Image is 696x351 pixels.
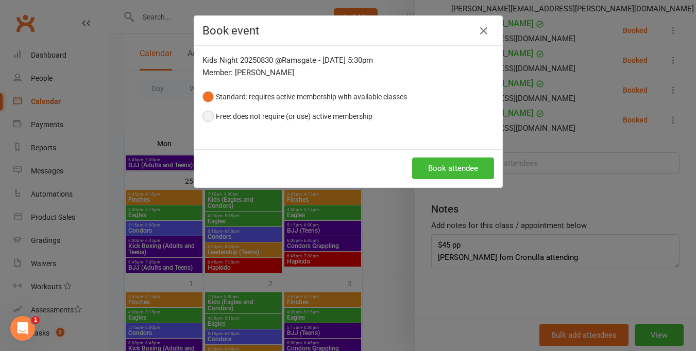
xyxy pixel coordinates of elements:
[10,316,35,341] iframe: Intercom live chat
[476,23,492,39] button: Close
[202,54,494,79] div: Kids Night 20250830 @Ramsgate - [DATE] 5:30pm Member: [PERSON_NAME]
[202,24,494,37] h4: Book event
[202,107,372,126] button: Free: does not require (or use) active membership
[31,316,40,324] span: 1
[202,87,407,107] button: Standard: requires active membership with available classes
[412,157,494,179] button: Book attendee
